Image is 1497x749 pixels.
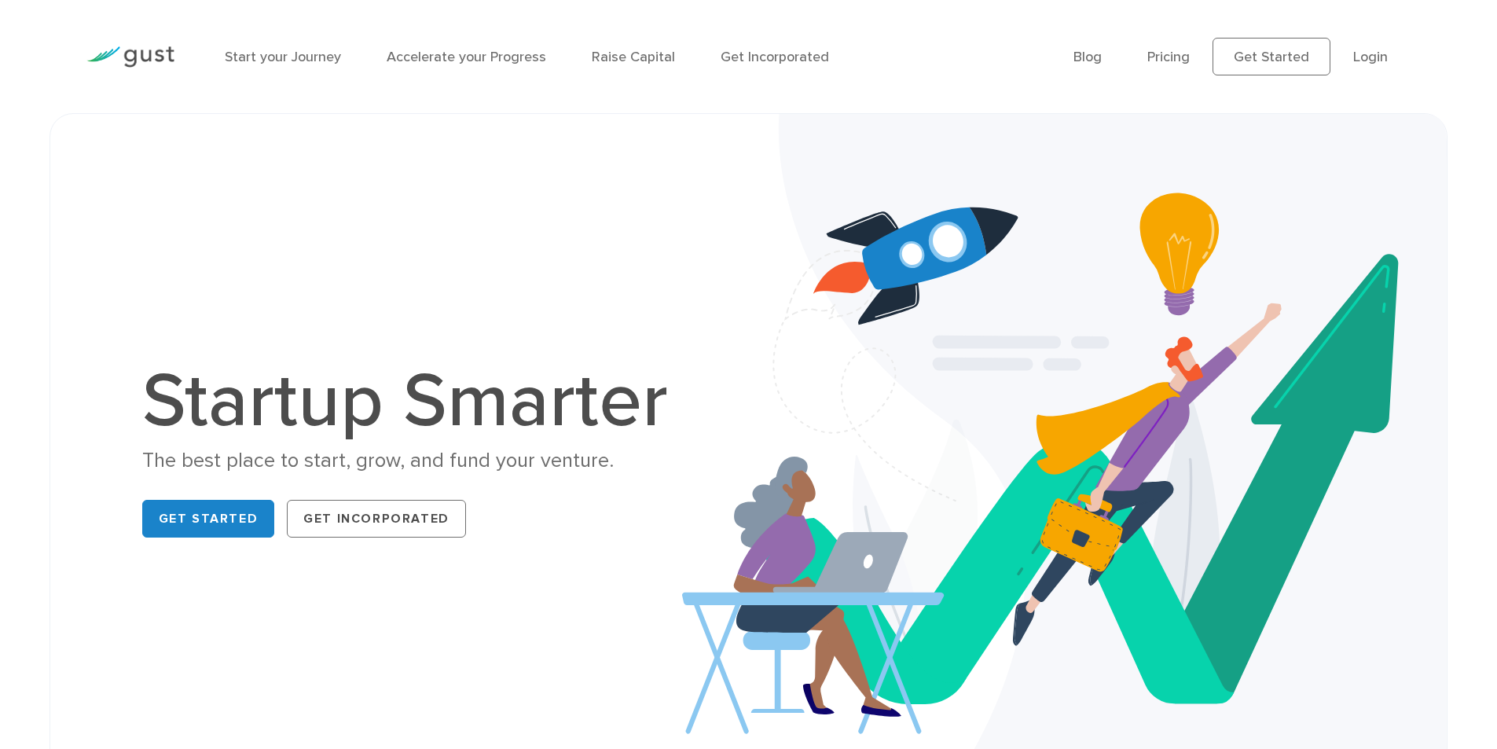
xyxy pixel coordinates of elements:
div: The best place to start, grow, and fund your venture. [142,447,684,475]
a: Get Incorporated [287,500,466,538]
a: Start your Journey [225,49,341,65]
a: Blog [1073,49,1102,65]
a: Login [1353,49,1388,65]
a: Get Started [1213,38,1330,75]
a: Raise Capital [592,49,675,65]
a: Pricing [1147,49,1190,65]
a: Accelerate your Progress [387,49,546,65]
a: Get Started [142,500,275,538]
a: Get Incorporated [721,49,829,65]
img: Gust Logo [86,46,174,68]
h1: Startup Smarter [142,364,684,439]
